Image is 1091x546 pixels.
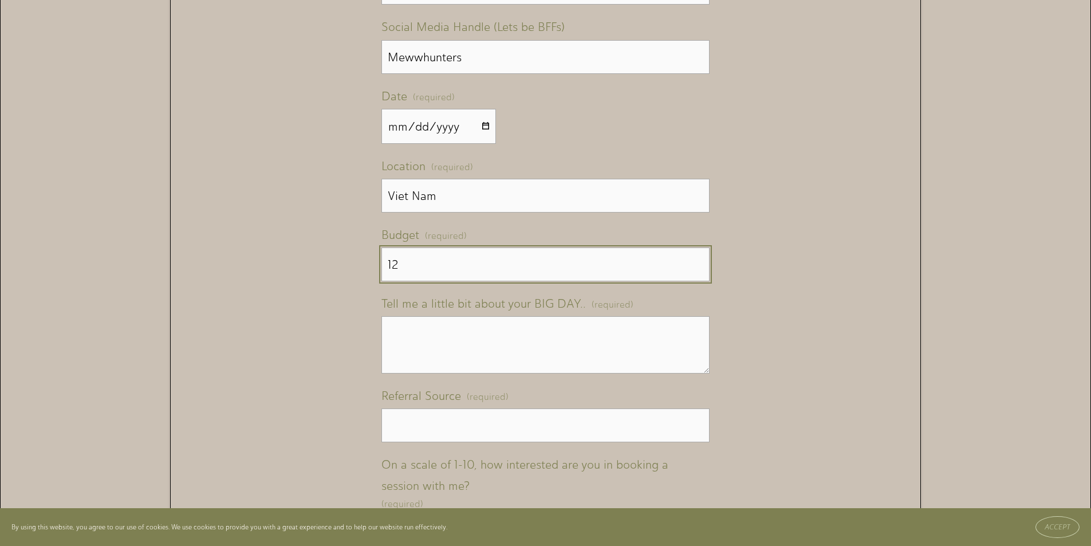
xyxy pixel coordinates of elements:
[381,155,426,176] span: Location
[381,16,565,37] span: Social Media Handle (Lets be BFFs)
[431,159,473,176] span: (required)
[381,293,586,314] span: Tell me a little bit about your BIG DAY..
[381,385,461,406] span: Referral Source
[381,224,419,245] span: Budget
[11,521,448,533] p: By using this website, you agree to our use of cookies. We use cookies to provide you with a grea...
[1035,516,1080,538] button: Accept
[467,389,509,406] span: (required)
[381,496,423,513] span: (required)
[381,454,709,496] span: On a scale of 1-10, how interested are you in booking a session with me?
[1045,523,1070,531] span: Accept
[413,89,455,106] span: (required)
[425,228,467,245] span: (required)
[592,297,633,313] span: (required)
[381,85,407,107] span: Date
